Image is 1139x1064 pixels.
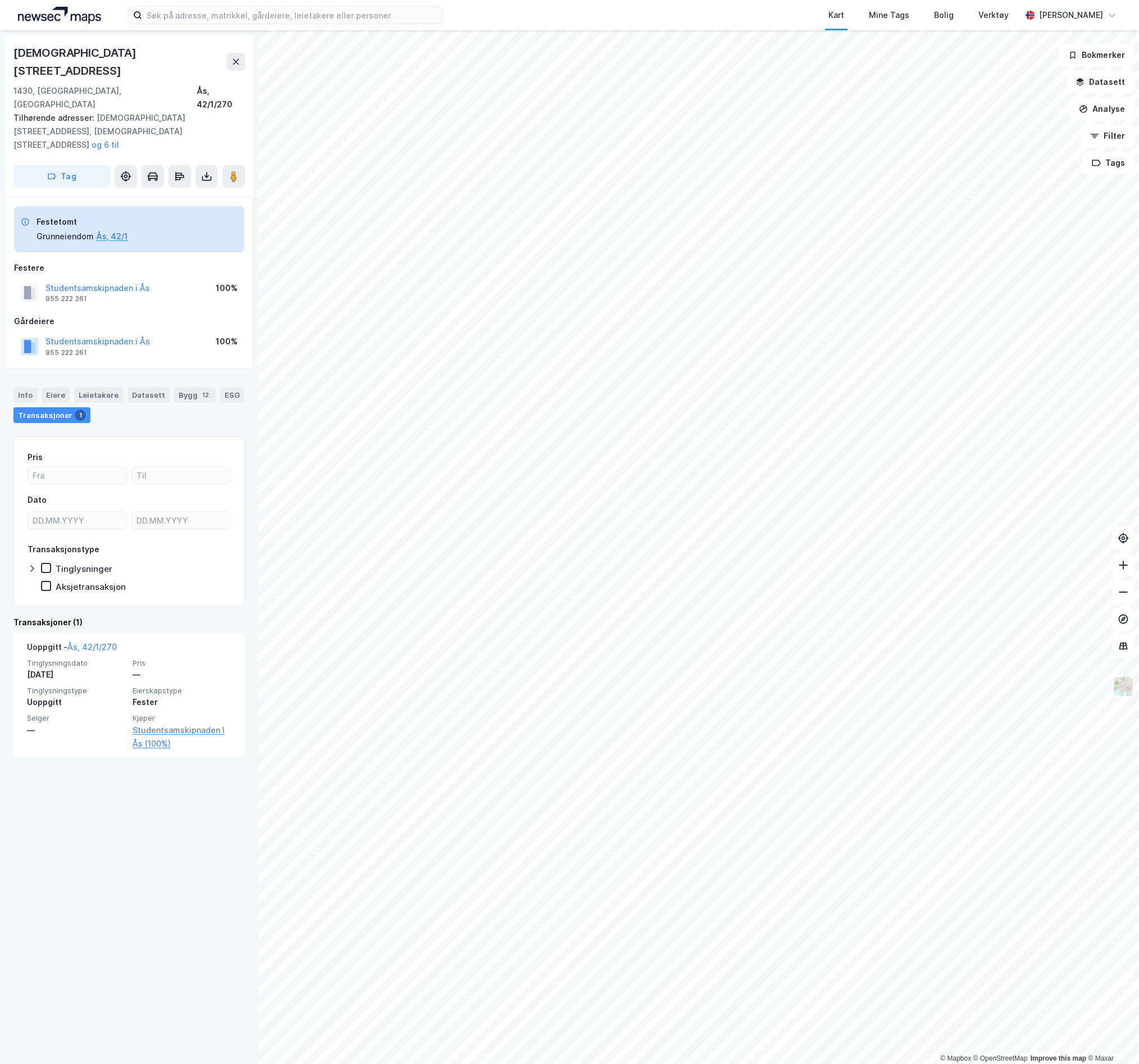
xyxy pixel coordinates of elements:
div: Mine Tags [869,8,909,22]
input: Fra [28,467,126,484]
span: Pris [133,658,231,668]
div: 1430, [GEOGRAPHIC_DATA], [GEOGRAPHIC_DATA] [13,84,197,111]
div: Kontrollprogram for chat [1083,1010,1139,1064]
input: DD.MM.YYYY [132,512,230,529]
div: Transaksjoner (1) [13,616,245,629]
span: Selger [27,713,126,723]
a: Improve this map [1031,1054,1086,1062]
div: 955 222 261 [45,294,87,303]
div: [DEMOGRAPHIC_DATA][STREET_ADDRESS] [13,44,227,80]
div: Uoppgitt [27,695,126,709]
div: Tinglysninger [56,563,112,574]
button: Ås, 42/1 [96,230,128,243]
iframe: Chat Widget [1083,1010,1139,1064]
div: Ås, 42/1/270 [197,84,245,111]
img: Z [1113,676,1134,697]
div: [DEMOGRAPHIC_DATA][STREET_ADDRESS], [DEMOGRAPHIC_DATA][STREET_ADDRESS] [13,111,236,152]
span: Tinglysningsdato [27,658,126,668]
div: 100% [216,281,238,295]
div: — [133,668,231,681]
div: Grunneiendom [37,230,94,243]
div: Kart [828,8,844,22]
div: [DATE] [27,668,126,681]
span: Tinglysningstype [27,686,126,695]
div: Bygg [174,387,216,403]
a: Studentsamskipnaden I Ås (100%) [133,724,231,751]
span: Eierskapstype [133,686,231,695]
div: Festere [14,261,244,275]
img: logo.a4113a55bc3d86da70a041830d287a7e.svg [18,7,101,24]
div: Verktøy [978,8,1009,22]
span: Kjøper [133,713,231,723]
a: Mapbox [940,1054,971,1062]
div: 1 [75,410,86,421]
span: Tilhørende adresser: [13,113,97,122]
div: Transaksjoner [13,407,90,423]
input: DD.MM.YYYY [28,512,126,529]
a: OpenStreetMap [973,1054,1028,1062]
button: Datasett [1066,71,1135,93]
button: Filter [1081,125,1135,147]
div: Datasett [127,387,170,403]
div: ESG [220,387,244,403]
div: Leietakere [74,387,123,403]
div: Dato [28,493,47,507]
div: Transaksjonstype [28,543,99,556]
div: Info [13,387,37,403]
div: — [27,724,126,737]
div: [PERSON_NAME] [1039,8,1103,22]
button: Tags [1082,152,1135,174]
button: Analyse [1069,98,1135,120]
div: Aksjetransaksjon [56,581,126,592]
button: Tag [13,165,110,188]
div: Gårdeiere [14,315,244,328]
input: Søk på adresse, matrikkel, gårdeiere, leietakere eller personer [142,7,442,24]
input: Til [132,467,230,484]
div: Fester [133,695,231,709]
div: Festetomt [37,215,128,229]
div: Bolig [934,8,954,22]
button: Bokmerker [1059,44,1135,66]
div: Uoppgitt - [27,640,117,658]
div: Pris [28,451,43,464]
div: Eiere [42,387,70,403]
a: Ås, 42/1/270 [67,642,117,652]
div: 955 222 261 [45,348,87,357]
div: 100% [216,335,238,348]
div: 12 [200,389,211,401]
